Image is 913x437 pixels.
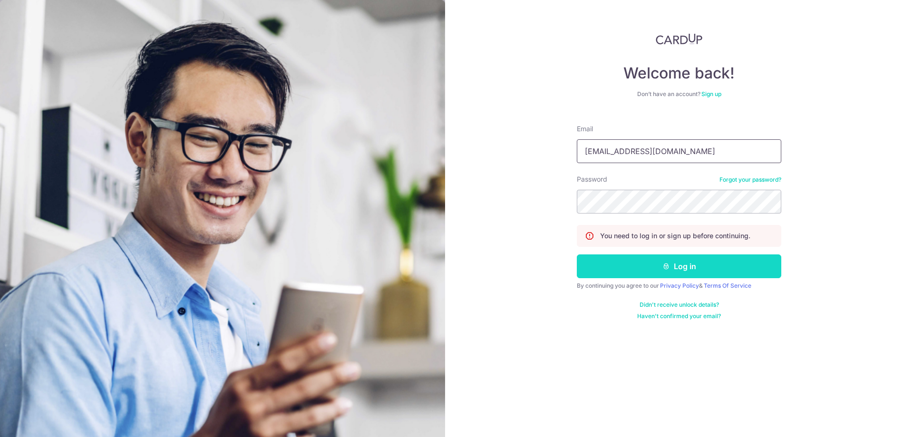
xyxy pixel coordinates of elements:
a: Privacy Policy [660,282,699,289]
a: Sign up [701,90,721,97]
h4: Welcome back! [577,64,781,83]
a: Haven't confirmed your email? [637,312,721,320]
label: Email [577,124,593,134]
input: Enter your Email [577,139,781,163]
label: Password [577,175,607,184]
button: Log in [577,254,781,278]
img: CardUp Logo [656,33,702,45]
a: Didn't receive unlock details? [640,301,719,309]
div: By continuing you agree to our & [577,282,781,290]
a: Terms Of Service [704,282,751,289]
a: Forgot your password? [719,176,781,184]
div: Don’t have an account? [577,90,781,98]
p: You need to log in or sign up before continuing. [600,231,750,241]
